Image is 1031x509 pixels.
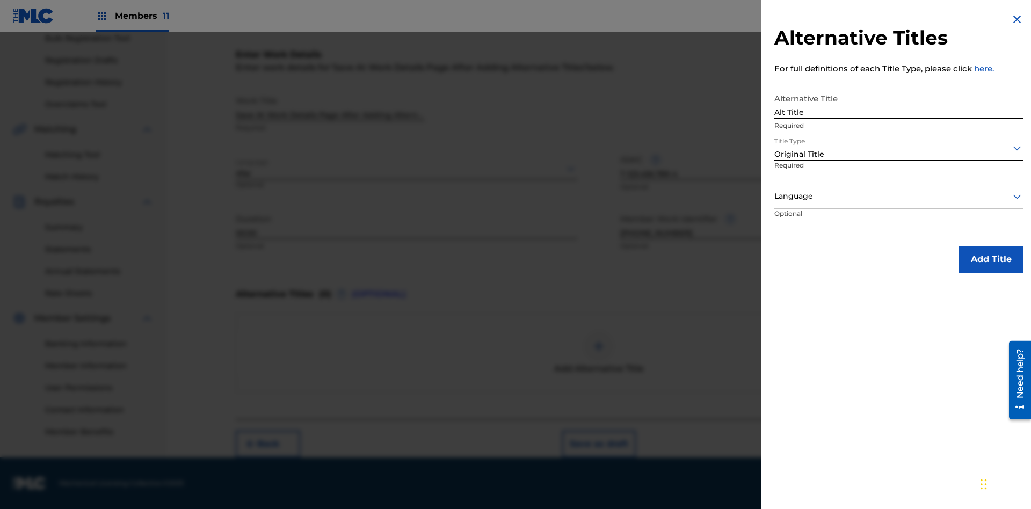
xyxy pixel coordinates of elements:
[13,8,54,24] img: MLC Logo
[774,26,1023,50] h2: Alternative Titles
[774,121,1023,130] p: Required
[115,10,169,22] span: Members
[981,468,987,500] div: Drag
[774,161,854,185] p: Required
[1001,337,1031,425] iframe: Resource Center
[959,246,1023,273] button: Add Title
[163,11,169,21] span: 11
[977,457,1031,509] iframe: Chat Widget
[96,10,108,23] img: Top Rightsholders
[774,209,855,233] p: Optional
[974,63,994,74] a: here.
[774,63,1023,75] p: For full definitions of each Title Type, please click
